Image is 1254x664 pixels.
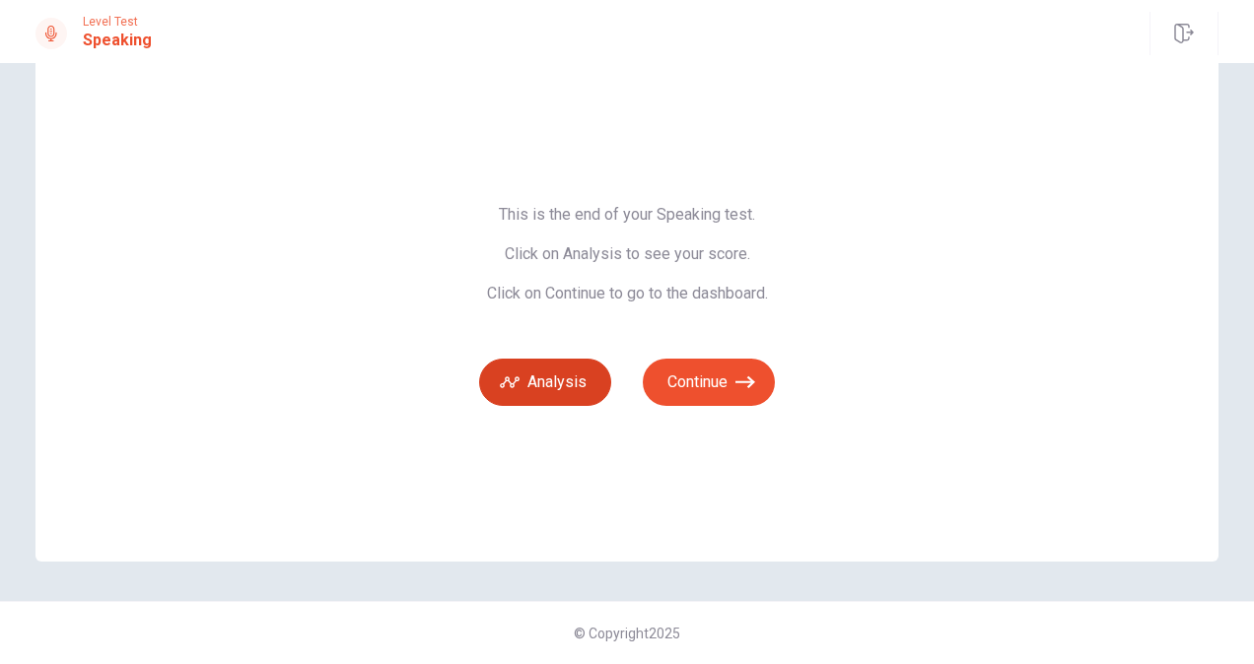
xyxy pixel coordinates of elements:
span: Level Test [83,15,152,29]
h1: Speaking [83,29,152,52]
button: Continue [643,359,775,406]
button: Analysis [479,359,611,406]
span: This is the end of your Speaking test. Click on Analysis to see your score. Click on Continue to ... [479,205,775,303]
span: © Copyright 2025 [574,626,680,641]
